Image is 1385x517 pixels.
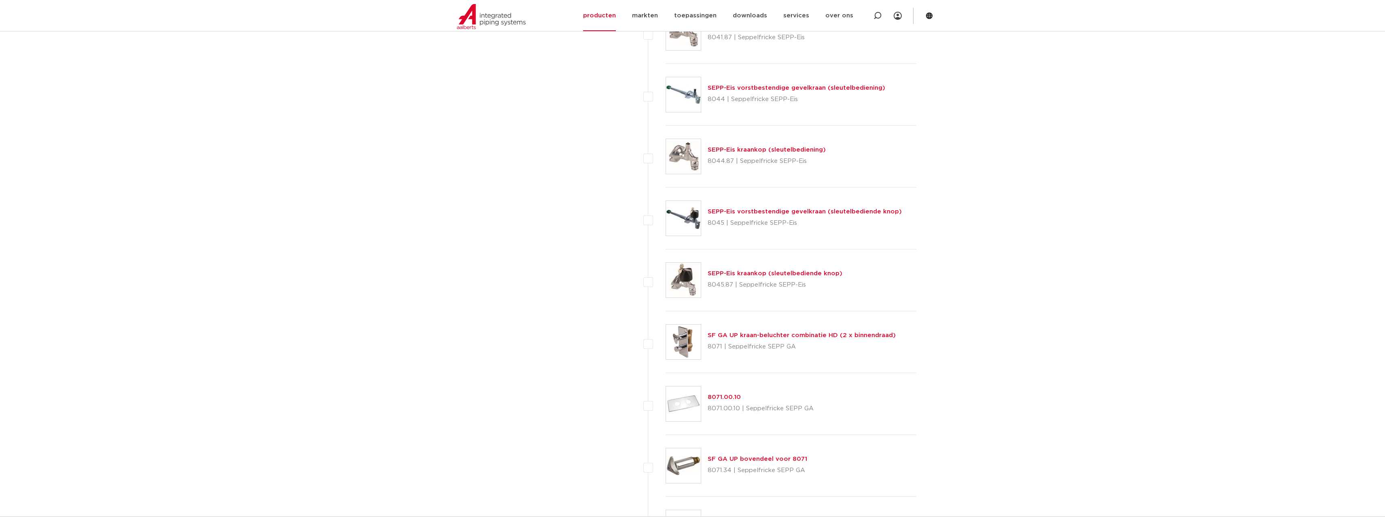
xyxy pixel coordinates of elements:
a: SEPP-Eis kraankop (sleutelbediening) [708,147,826,153]
p: 8071 | Seppelfricke SEPP GA [708,340,896,353]
a: SEPP-Eis vorstbestendige gevelkraan (sleutelbediende knop) [708,209,902,215]
p: 8071.00.10 | Seppelfricke SEPP GA [708,402,814,415]
p: 8044 | Seppelfricke SEPP-Eis [708,93,885,106]
p: 8045 | Seppelfricke SEPP-Eis [708,217,902,230]
p: 8071.34 | Seppelfricke SEPP GA [708,464,807,477]
img: Thumbnail for SEPP-Eis vorstbestendige gevelkraan (sleutelbediening) [666,77,701,112]
a: 8071.00.10 [708,394,741,400]
a: SEPP-Eis kraankop (sleutelbediende knop) [708,270,842,276]
p: 8044.87 | Seppelfricke SEPP-Eis [708,155,826,168]
a: SF GA UP bovendeel voor 8071 [708,456,807,462]
img: Thumbnail for SEPP-Eis kraankop (krukbediening) [666,15,701,50]
a: SEPP-Eis vorstbestendige gevelkraan (sleutelbediening) [708,85,885,91]
a: SF GA UP kraan-beluchter combinatie HD (2 x binnendraad) [708,332,896,338]
img: Thumbnail for SEPP-Eis kraankop (sleutelbediende knop) [666,263,701,298]
img: Thumbnail for SEPP-Eis vorstbestendige gevelkraan (sleutelbediende knop) [666,201,701,236]
p: 8045.87 | Seppelfricke SEPP-Eis [708,279,842,291]
p: 8041.87 | Seppelfricke SEPP-Eis [708,31,818,44]
img: Thumbnail for SEPP-Eis kraankop (sleutelbediening) [666,139,701,174]
img: Thumbnail for 8071.00.10 [666,386,701,421]
img: Thumbnail for SF GA UP kraan-beluchter combinatie HD (2 x binnendraad) [666,325,701,359]
img: Thumbnail for SF GA UP bovendeel voor 8071 [666,448,701,483]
